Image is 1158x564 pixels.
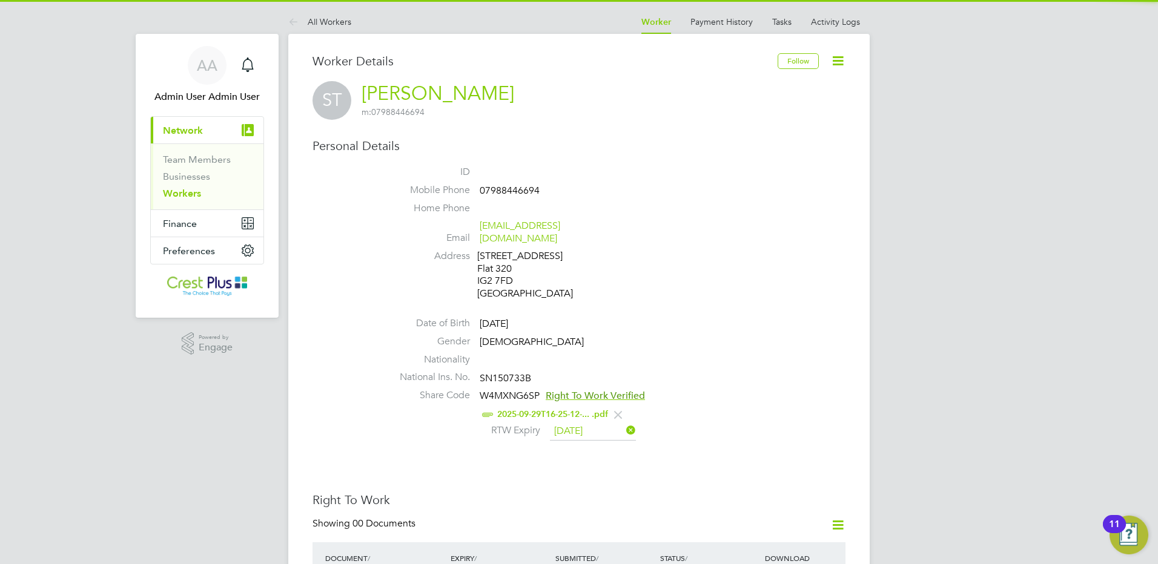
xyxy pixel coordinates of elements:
label: Mobile Phone [385,184,470,197]
span: 00 Documents [352,517,415,530]
nav: Main navigation [136,34,279,318]
label: ID [385,166,470,179]
button: Finance [151,210,263,237]
span: Preferences [163,245,215,257]
a: [PERSON_NAME] [362,82,514,105]
label: RTW Expiry [480,424,540,437]
span: / [596,553,598,563]
a: Payment History [690,16,753,27]
div: 11 [1109,524,1120,540]
a: Tasks [772,16,792,27]
h3: Personal Details [313,138,845,154]
span: / [685,553,687,563]
h3: Right To Work [313,492,845,508]
a: Go to home page [150,277,264,296]
span: Network [163,125,203,136]
button: Network [151,117,263,143]
label: Share Code [385,389,470,402]
a: Team Members [163,154,231,165]
span: / [474,553,477,563]
label: Email [385,232,470,244]
label: Nationality [385,353,470,366]
span: [DEMOGRAPHIC_DATA] [480,336,584,348]
a: All Workers [288,16,351,27]
span: Powered by [199,332,233,343]
a: [EMAIL_ADDRESS][DOMAIN_NAME] [480,220,560,244]
label: Address [385,250,470,263]
span: [DATE] [480,318,508,330]
input: Select one [550,422,636,441]
span: SN150733B [480,372,531,384]
label: Gender [385,335,470,348]
a: Activity Logs [811,16,860,27]
span: Engage [199,343,233,353]
a: 2025-09-29T16-25-12-... .pdf [497,409,608,419]
span: m: [362,107,371,117]
button: Preferences [151,237,263,264]
label: Date of Birth [385,317,470,330]
label: National Ins. No. [385,371,470,384]
a: AAAdmin User Admin User [150,46,264,104]
span: AA [197,57,217,73]
span: Finance [163,218,197,229]
img: crestplusoperations-logo-retina.png [167,277,248,296]
span: ST [313,81,351,120]
h3: Worker Details [313,53,778,69]
div: Network [151,143,263,209]
a: Workers [163,188,201,199]
a: Powered byEngage [182,332,233,355]
span: / [368,553,370,563]
a: Businesses [163,171,210,182]
span: 07988446694 [362,107,425,117]
div: [STREET_ADDRESS] Flat 320 IG2 7FD [GEOGRAPHIC_DATA] [477,250,592,300]
span: 07988446694 [480,185,540,197]
label: Home Phone [385,202,470,215]
span: W4MXNG6SP [480,390,540,402]
span: Admin User Admin User [150,90,264,104]
a: Worker [641,17,671,27]
span: Right To Work Verified [546,390,645,402]
button: Open Resource Center, 11 new notifications [1110,516,1148,554]
button: Follow [778,53,819,69]
div: Showing [313,517,418,530]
